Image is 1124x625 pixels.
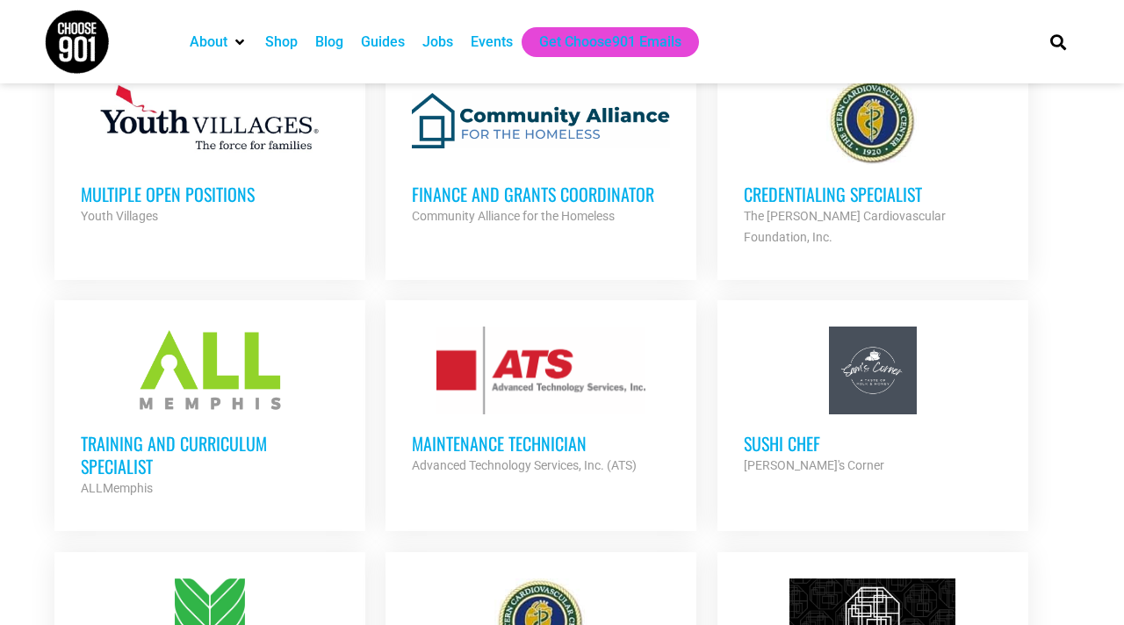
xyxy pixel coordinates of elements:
strong: Community Alliance for the Homeless [412,209,615,223]
strong: ALLMemphis [81,481,153,495]
a: Maintenance Technician Advanced Technology Services, Inc. (ATS) [385,300,696,502]
h3: Sushi Chef [744,432,1002,455]
a: Events [471,32,513,53]
h3: Training and Curriculum Specialist [81,432,339,478]
div: Search [1044,27,1073,56]
a: Finance and Grants Coordinator Community Alliance for the Homeless [385,51,696,253]
h3: Maintenance Technician [412,432,670,455]
a: Get Choose901 Emails [539,32,681,53]
a: Shop [265,32,298,53]
a: Sushi Chef [PERSON_NAME]'s Corner [717,300,1028,502]
a: Guides [361,32,405,53]
a: Multiple Open Positions Youth Villages [54,51,365,253]
h3: Finance and Grants Coordinator [412,183,670,205]
strong: The [PERSON_NAME] Cardiovascular Foundation, Inc. [744,209,946,244]
strong: [PERSON_NAME]'s Corner [744,458,884,472]
a: About [190,32,227,53]
h3: Credentialing Specialist [744,183,1002,205]
strong: Advanced Technology Services, Inc. (ATS) [412,458,637,472]
strong: Youth Villages [81,209,158,223]
nav: Main nav [181,27,1020,57]
a: Jobs [422,32,453,53]
a: Blog [315,32,343,53]
a: Credentialing Specialist The [PERSON_NAME] Cardiovascular Foundation, Inc. [717,51,1028,274]
div: About [181,27,256,57]
a: Training and Curriculum Specialist ALLMemphis [54,300,365,525]
h3: Multiple Open Positions [81,183,339,205]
